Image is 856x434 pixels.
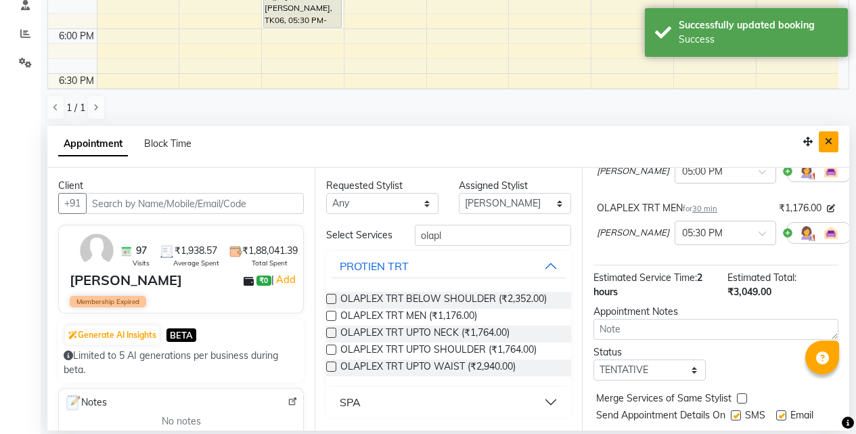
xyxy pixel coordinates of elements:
[56,74,97,88] div: 6:30 PM
[58,179,304,193] div: Client
[692,204,717,213] span: 30 min
[593,272,697,284] span: Estimated Service Time:
[326,179,438,193] div: Requested Stylist
[56,29,97,43] div: 6:00 PM
[727,286,771,298] span: ₹3,049.00
[823,163,839,179] img: Interior.png
[58,132,128,156] span: Appointment
[340,343,537,360] span: OLAPLEX TRT UPTO SHOULDER (₹1,764.00)
[86,193,304,214] input: Search by Name/Mobile/Email/Code
[827,204,835,213] i: Edit price
[597,165,669,178] span: [PERSON_NAME]
[679,32,838,47] div: Success
[256,276,271,286] span: ₹0
[64,349,298,377] div: Limited to 5 AI generations per business during beta.
[823,225,839,241] img: Interior.png
[798,225,815,241] img: Hairdresser.png
[70,296,146,307] span: Membership Expired
[340,360,516,376] span: OLAPLEX TRT UPTO WAIST (₹2,940.00)
[77,231,116,270] img: avatar
[340,292,547,309] span: OLAPLEX TRT BELOW SHOULDER (₹2,352.00)
[790,408,813,425] span: Email
[593,305,838,319] div: Appointment Notes
[340,394,361,410] div: SPA
[679,18,838,32] div: Successfully updated booking
[597,201,717,215] div: OLAPLEX TRT MEN
[64,394,107,412] span: Notes
[175,244,217,258] span: ₹1,938.57
[133,258,150,268] span: Visits
[136,244,147,258] span: 97
[340,258,409,274] div: PROTIEN TRT
[593,345,706,360] div: Status
[798,163,815,179] img: Hairdresser.png
[779,201,821,215] span: ₹1,176.00
[340,326,510,343] span: OLAPLEX TRT UPTO NECK (₹1,764.00)
[340,309,477,326] span: OLAPLEX TRT MEN (₹1,176.00)
[596,408,725,425] span: Send Appointment Details On
[745,408,765,425] span: SMS
[597,226,669,240] span: [PERSON_NAME]
[274,272,298,288] a: Add
[65,326,160,345] button: Generate AI Insights
[252,258,288,268] span: Total Spent
[683,204,717,213] small: for
[166,328,196,341] span: BETA
[332,390,566,414] button: SPA
[727,272,796,284] span: Estimated Total:
[316,228,405,242] div: Select Services
[66,101,85,115] span: 1 / 1
[459,179,571,193] div: Assigned Stylist
[70,270,182,290] div: [PERSON_NAME]
[173,258,219,268] span: Average Spent
[415,225,571,246] input: Search by service name
[242,244,298,258] span: ₹1,88,041.39
[271,272,298,288] span: |
[144,137,192,150] span: Block Time
[162,414,201,429] span: No notes
[58,193,87,214] button: +91
[596,391,731,408] span: Merge Services of Same Stylist
[332,254,566,278] button: PROTIEN TRT
[819,131,838,152] button: Close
